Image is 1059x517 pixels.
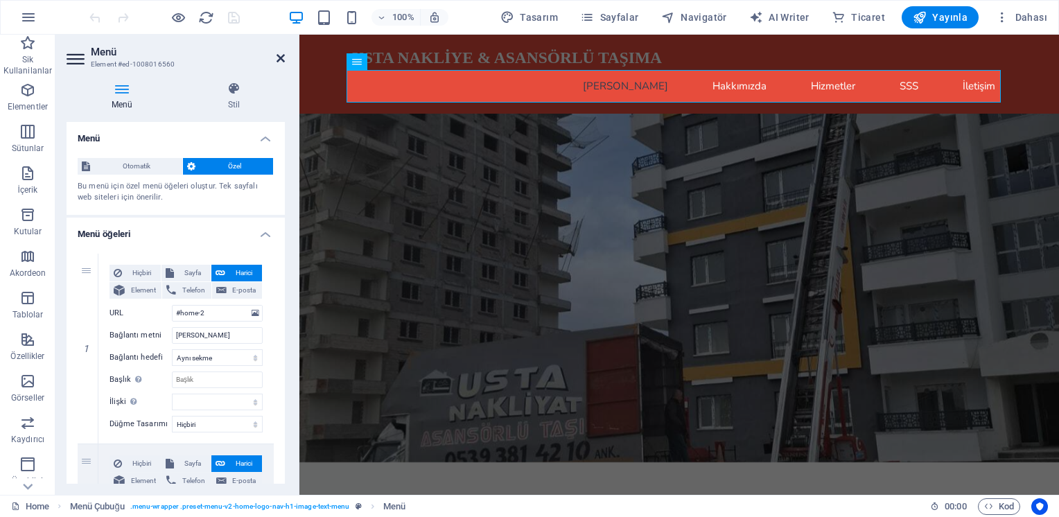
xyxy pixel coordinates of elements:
[8,101,48,112] p: Elementler
[212,473,262,489] button: E-posta
[11,392,44,403] p: Görseller
[183,158,273,175] button: Özel
[930,498,967,515] h6: Oturum süresi
[170,9,186,26] button: Ön izleme modundan çıkıp düzenlemeye devam etmek için buraya tıklayın
[978,498,1020,515] button: Kod
[945,498,966,515] span: 00 00
[954,501,956,511] span: :
[67,82,183,111] h4: Menü
[110,416,172,432] label: Düğme Tasarımı
[12,309,44,320] p: Tablolar
[78,181,274,204] div: Bu menü için özel menü öğeleri oluştur. Tek sayfalı web siteleri için önerilir.
[749,10,809,24] span: AI Writer
[76,343,96,354] em: 1
[575,6,645,28] button: Sayfalar
[990,6,1053,28] button: Dahası
[200,158,269,175] span: Özel
[902,6,979,28] button: Yayınla
[744,6,815,28] button: AI Writer
[826,6,891,28] button: Ticaret
[180,473,207,489] span: Telefon
[126,265,157,281] span: Hiçbiri
[161,455,211,472] button: Sayfa
[500,10,558,24] span: Tasarım
[110,327,172,344] label: Bağlantı metni
[383,498,405,515] span: Seçmek için tıkla. Düzenlemek için çift tıkla
[995,10,1047,24] span: Dahası
[10,351,44,362] p: Özellikler
[67,218,285,243] h4: Menü öğeleri
[91,58,257,71] h3: Element #ed-1008016560
[183,82,285,111] h4: Stil
[110,265,161,281] button: Hiçbiri
[212,282,262,299] button: E-posta
[78,158,182,175] button: Otomatik
[371,9,421,26] button: 100%
[495,6,563,28] button: Tasarım
[161,265,211,281] button: Sayfa
[656,6,733,28] button: Navigatör
[198,9,214,26] button: reload
[162,282,211,299] button: Telefon
[832,10,885,24] span: Ticaret
[12,143,44,154] p: Sütunlar
[12,475,43,487] p: Üst bilgi
[11,498,49,515] a: Seçimi iptal etmek için tıkla. Sayfaları açmak için çift tıkla
[162,473,211,489] button: Telefon
[229,265,258,281] span: Harici
[229,455,258,472] span: Harici
[110,371,172,388] label: Başlık
[17,184,37,195] p: İçerik
[198,10,214,26] i: Sayfayı yeniden yükleyin
[231,282,258,299] span: E-posta
[110,455,161,472] button: Hiçbiri
[11,434,44,445] p: Kaydırıcı
[94,158,178,175] span: Otomatik
[178,265,207,281] span: Sayfa
[172,371,263,388] input: Başlık
[126,455,157,472] span: Hiçbiri
[428,11,441,24] i: Yeniden boyutlandırmada yakınlaştırma düzeyini seçilen cihaza uyacak şekilde otomatik olarak ayarla.
[172,327,263,344] input: Bağlantı metni...
[110,305,172,322] label: URL
[1031,498,1048,515] button: Usercentrics
[661,10,727,24] span: Navigatör
[356,502,362,510] i: Bu element, özelleştirilebilir bir ön ayar
[984,498,1014,515] span: Kod
[14,226,42,237] p: Kutular
[70,498,125,515] span: Seçmek için tıkla. Düzenlemek için çift tıkla
[67,122,285,147] h4: Menü
[10,268,46,279] p: Akordeon
[178,455,207,472] span: Sayfa
[70,498,406,515] nav: breadcrumb
[130,498,350,515] span: . menu-wrapper .preset-menu-v2-home-logo-nav-h1-image-text-menu
[211,455,262,472] button: Harici
[110,349,172,366] label: Bağlantı hedefi
[129,282,157,299] span: Element
[129,473,157,489] span: Element
[392,9,414,26] h6: 100%
[580,10,639,24] span: Sayfalar
[913,10,968,24] span: Yayınla
[110,282,161,299] button: Element
[231,473,258,489] span: E-posta
[110,473,161,489] button: Element
[495,6,563,28] div: Tasarım (Ctrl+Alt+Y)
[110,394,172,410] label: İlişki
[180,282,207,299] span: Telefon
[211,265,262,281] button: Harici
[91,46,285,58] h2: Menü
[172,305,263,322] input: URL...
